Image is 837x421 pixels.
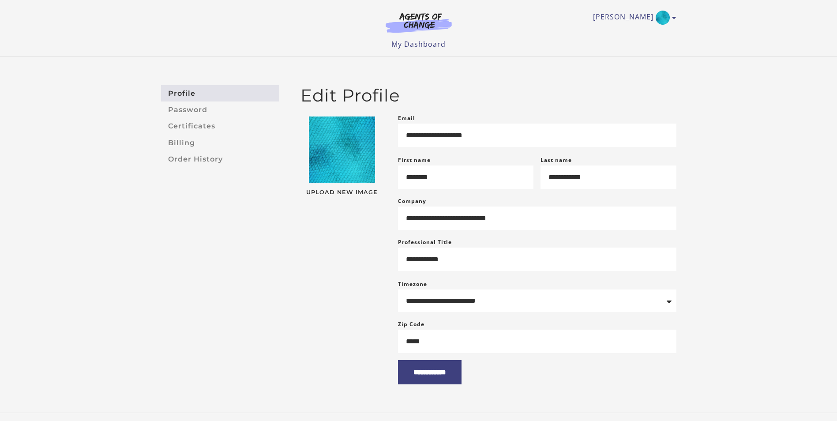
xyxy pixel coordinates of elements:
[391,39,446,49] a: My Dashboard
[398,156,431,164] label: First name
[398,113,415,124] label: Email
[161,85,279,101] a: Profile
[300,85,676,106] h2: Edit Profile
[398,237,452,248] label: Professional Title
[593,11,672,25] a: Toggle menu
[398,196,426,207] label: Company
[398,280,427,288] label: Timezone
[161,101,279,118] a: Password
[161,151,279,167] a: Order History
[398,319,424,330] label: Zip Code
[300,190,384,195] span: Upload New Image
[161,118,279,135] a: Certificates
[161,135,279,151] a: Billing
[376,12,461,33] img: Agents of Change Logo
[540,156,572,164] label: Last name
